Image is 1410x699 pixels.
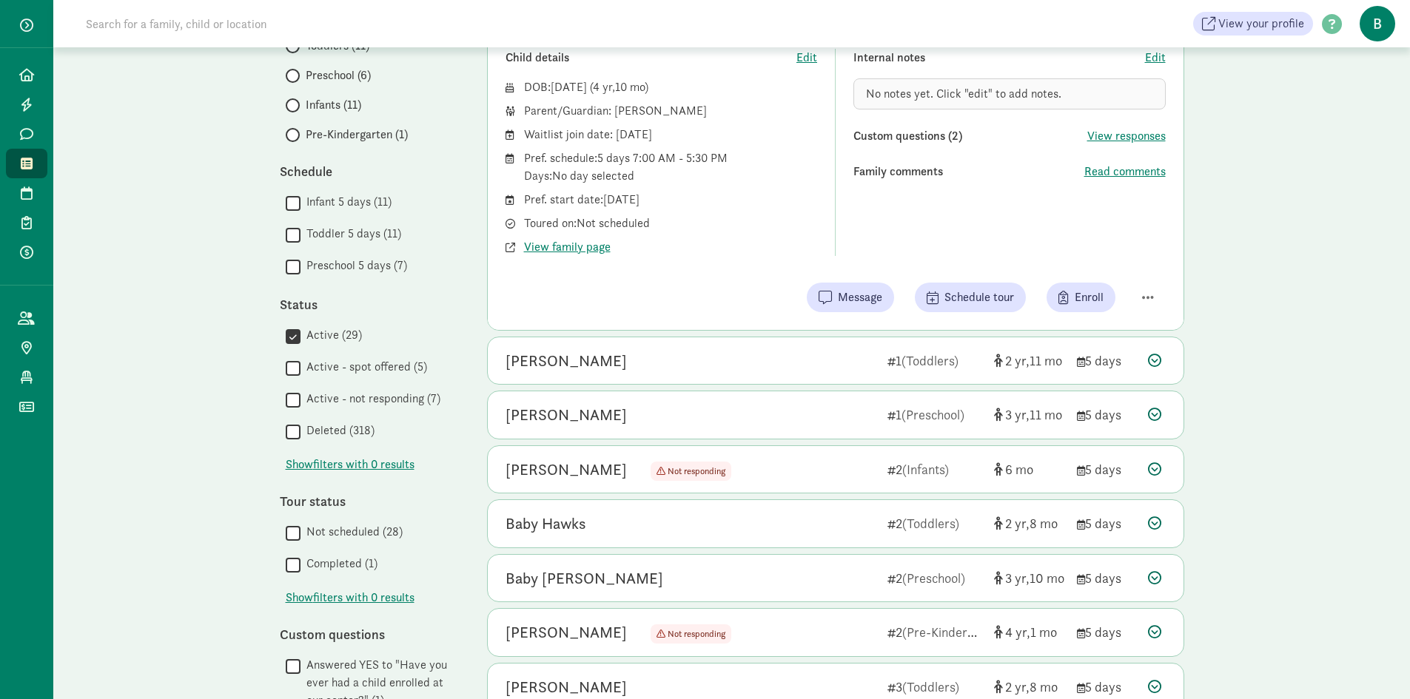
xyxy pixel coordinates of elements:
span: Not responding [668,628,725,640]
div: Custom questions [280,624,457,644]
span: Message [838,288,882,306]
span: View your profile [1218,15,1304,33]
span: 2 [1005,515,1030,532]
div: Schedule [280,161,457,181]
div: 2 [887,513,982,533]
span: 8 [1030,515,1058,532]
span: Not responding [668,465,725,477]
label: Active - not responding (7) [301,390,440,408]
label: Active (29) [301,326,362,344]
span: (Pre-Kindergarten) [902,624,1007,641]
span: 6 [1005,461,1033,478]
div: Tour status [280,491,457,511]
div: 1 [887,351,982,371]
div: [object Object] [994,405,1065,425]
div: Internal notes [853,49,1145,67]
span: 11 [1030,406,1062,423]
span: (Toddlers) [902,678,959,695]
label: Preschool 5 days (7) [301,257,407,274]
button: View responses [1087,127,1166,145]
label: Deleted (318) [301,422,375,439]
span: (Preschool) [902,570,965,587]
div: [object Object] [994,513,1065,533]
div: 5 days [1077,351,1136,371]
span: (Preschool) [902,406,964,423]
div: 1 [887,405,982,425]
div: 3 [887,677,982,697]
span: Preschool (6) [306,67,371,84]
span: [DATE] [551,79,587,95]
div: 5 days [1077,405,1136,425]
div: Family comments [853,163,1084,180]
span: 4 [1005,624,1030,641]
label: Not scheduled (28) [301,523,403,541]
div: Shiloh Janson-Tonasket [506,458,627,482]
a: View your profile [1193,12,1313,36]
span: Not responding [651,462,731,481]
button: Message [807,283,894,312]
div: DOB: ( ) [524,78,818,96]
div: Custom questions (2) [853,127,1087,145]
button: Edit [1145,49,1166,67]
span: Pre-Kindergarten (1) [306,126,408,143]
label: Infant 5 days (11) [301,193,392,211]
span: 2 [1005,678,1030,695]
span: Enroll [1075,288,1104,306]
div: 5 days [1077,459,1136,479]
span: (Infants) [902,461,949,478]
button: Showfilters with 0 results [286,589,414,607]
span: (Toddlers) [902,515,959,532]
div: Parent/Guardian: [PERSON_NAME] [524,102,818,120]
span: Not responding [651,624,731,644]
button: Schedule tour [915,283,1026,312]
div: 2 [887,622,982,642]
div: Pref. start date: [DATE] [524,191,818,209]
div: [object Object] [994,351,1065,371]
button: Read comments [1084,163,1166,180]
span: 3 [1005,570,1030,587]
div: 2 [887,568,982,588]
div: Ledger Thomas [506,675,627,699]
span: 8 [1030,678,1058,695]
iframe: Chat Widget [1336,628,1410,699]
span: 4 [593,79,615,95]
span: 11 [1030,352,1062,369]
input: Search for a family, child or location [77,9,492,38]
label: Active - spot offered (5) [301,358,427,376]
span: Show filters with 0 results [286,456,414,473]
div: [object Object] [994,568,1065,588]
label: Toddler 5 days (11) [301,225,401,243]
div: [object Object] [994,622,1065,642]
span: 10 [615,79,645,95]
div: Pref. schedule: 5 days 7:00 AM - 5:30 PM Days: No day selected [524,149,818,185]
div: Skye Daley [506,403,627,427]
div: Baby Trimmell [506,567,663,590]
div: [object Object] [994,459,1065,479]
span: (Toddlers) [902,352,959,369]
button: Enroll [1047,283,1115,312]
label: Completed (1) [301,555,377,573]
span: 10 [1030,570,1064,587]
span: 3 [1005,406,1030,423]
div: Adan Sanchez [506,349,627,373]
div: 5 days [1077,677,1136,697]
span: Show filters with 0 results [286,589,414,607]
div: Baby Hawks [506,512,586,536]
div: Child details [506,49,797,67]
div: Waitlist join date: [DATE] [524,126,818,143]
span: No notes yet. Click "edit" to add notes. [866,86,1061,101]
div: Status [280,294,457,314]
div: 5 days [1077,513,1136,533]
span: B [1360,6,1395,41]
div: Stefan L [506,621,627,644]
div: 5 days [1077,568,1136,588]
div: Toured on: Not scheduled [524,215,818,232]
span: 1 [1030,624,1057,641]
span: Infants (11) [306,96,361,114]
span: 2 [1005,352,1030,369]
button: Edit [796,49,817,67]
